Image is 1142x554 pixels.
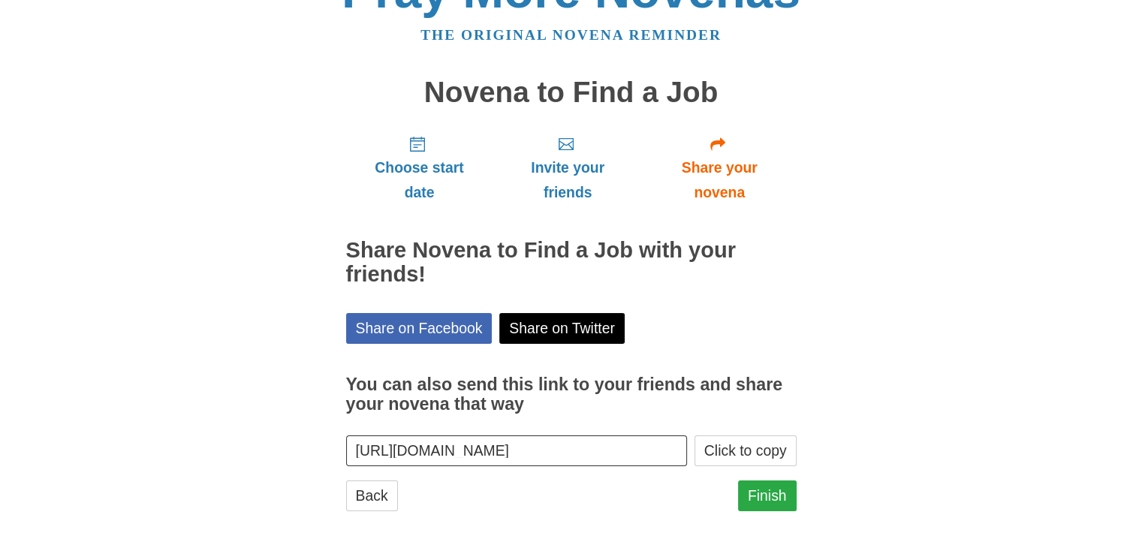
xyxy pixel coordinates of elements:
[508,155,627,205] span: Invite your friends
[346,123,493,212] a: Choose start date
[346,480,398,511] a: Back
[499,313,625,344] a: Share on Twitter
[346,375,797,414] h3: You can also send this link to your friends and share your novena that way
[493,123,642,212] a: Invite your friends
[346,313,493,344] a: Share on Facebook
[361,155,478,205] span: Choose start date
[738,480,797,511] a: Finish
[346,77,797,109] h1: Novena to Find a Job
[420,27,722,43] a: The original novena reminder
[346,239,797,287] h2: Share Novena to Find a Job with your friends!
[658,155,782,205] span: Share your novena
[643,123,797,212] a: Share your novena
[695,435,797,466] button: Click to copy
